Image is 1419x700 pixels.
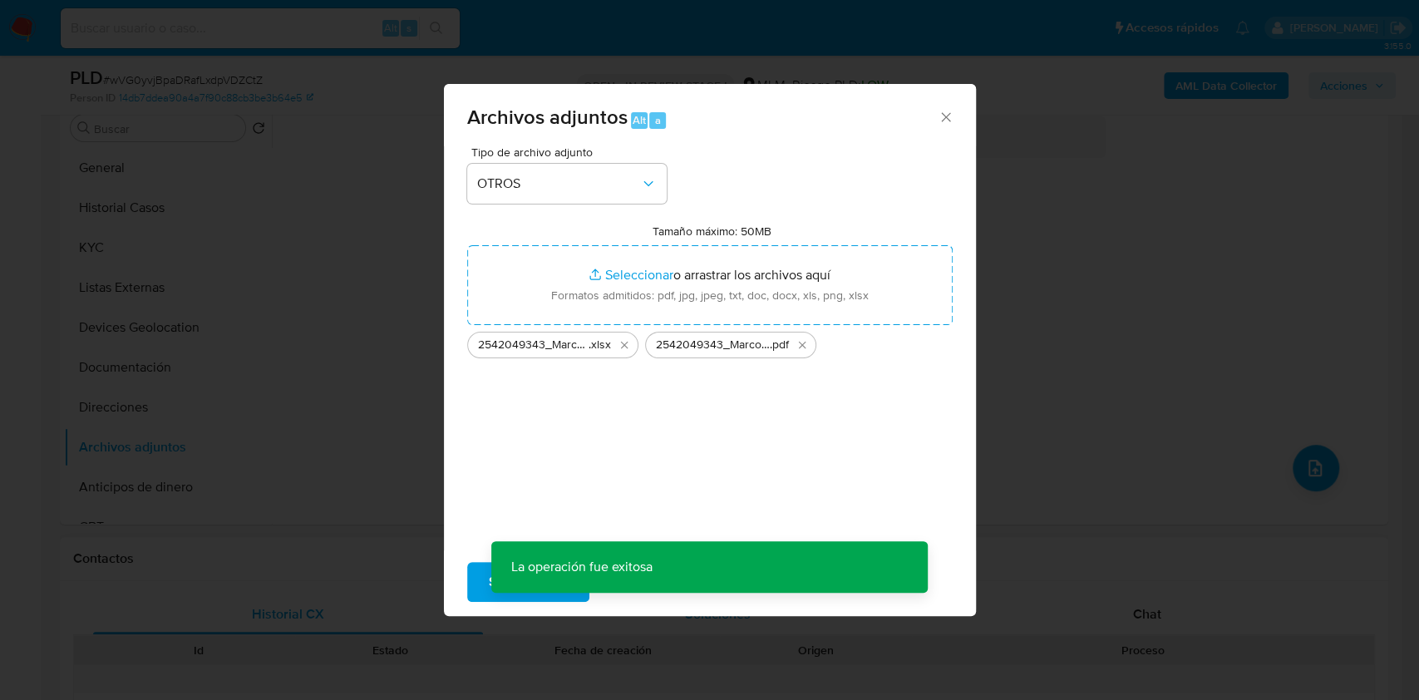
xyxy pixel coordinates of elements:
[477,175,640,192] span: OTROS
[655,112,661,128] span: a
[656,337,770,353] span: 2542049343_Marco [PERSON_NAME] Borjas_AGO25
[467,164,667,204] button: OTROS
[467,562,589,602] button: Subir archivo
[471,146,671,158] span: Tipo de archivo adjunto
[633,112,646,128] span: Alt
[653,224,771,239] label: Tamaño máximo: 50MB
[467,325,953,358] ul: Archivos seleccionados
[589,337,611,353] span: .xlsx
[467,102,628,131] span: Archivos adjuntos
[489,564,568,600] span: Subir archivo
[614,335,634,355] button: Eliminar 2542049343_Marco Antonio Lopez Borjas_AGO25.xlsx
[938,109,953,124] button: Cerrar
[770,337,789,353] span: .pdf
[618,564,672,600] span: Cancelar
[478,337,589,353] span: 2542049343_Marco [PERSON_NAME] Borjas_AGO25
[792,335,812,355] button: Eliminar 2542049343_Marco Antonio Lopez Borjas_AGO25.pdf
[491,541,673,593] p: La operación fue exitosa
